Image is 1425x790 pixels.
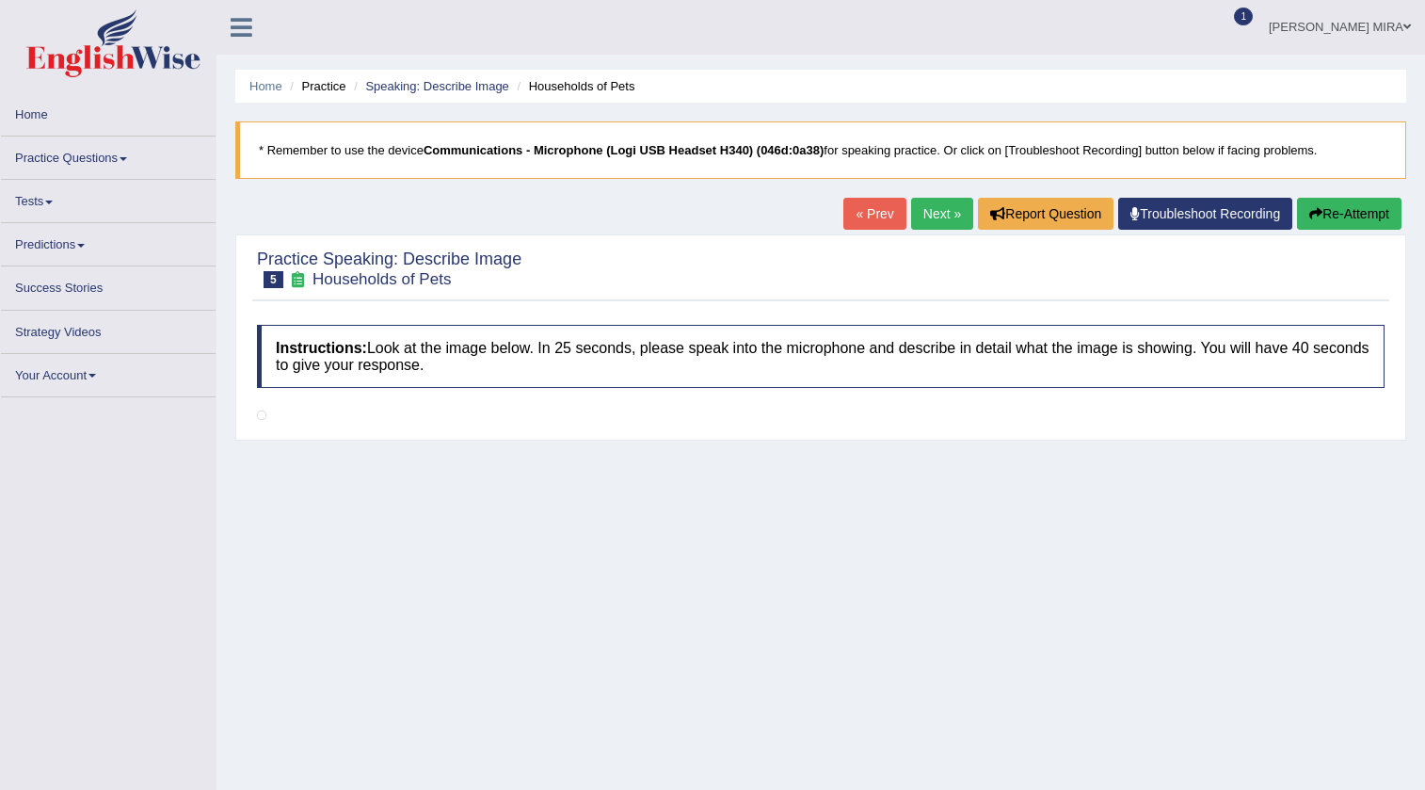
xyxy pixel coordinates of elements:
blockquote: * Remember to use the device for speaking practice. Or click on [Troubleshoot Recording] button b... [235,121,1406,179]
li: Practice [285,77,345,95]
button: Re-Attempt [1297,198,1401,230]
a: Troubleshoot Recording [1118,198,1292,230]
a: « Prev [843,198,905,230]
a: Practice Questions [1,137,216,173]
a: Strategy Videos [1,311,216,347]
button: Report Question [978,198,1113,230]
a: Tests [1,180,216,217]
small: Exam occurring question [288,271,308,289]
a: Home [249,79,282,93]
small: Households of Pets [312,270,451,288]
b: Instructions: [276,340,367,356]
h2: Practice Speaking: Describe Image [257,250,521,288]
a: Next » [911,198,973,230]
a: Success Stories [1,266,216,303]
a: Home [1,93,216,130]
a: Speaking: Describe Image [365,79,508,93]
h4: Look at the image below. In 25 seconds, please speak into the microphone and describe in detail w... [257,325,1385,388]
b: Communications - Microphone (Logi USB Headset H340) (046d:0a38) [424,143,824,157]
a: Predictions [1,223,216,260]
span: 1 [1234,8,1253,25]
a: Your Account [1,354,216,391]
li: Households of Pets [512,77,634,95]
span: 5 [264,271,283,288]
